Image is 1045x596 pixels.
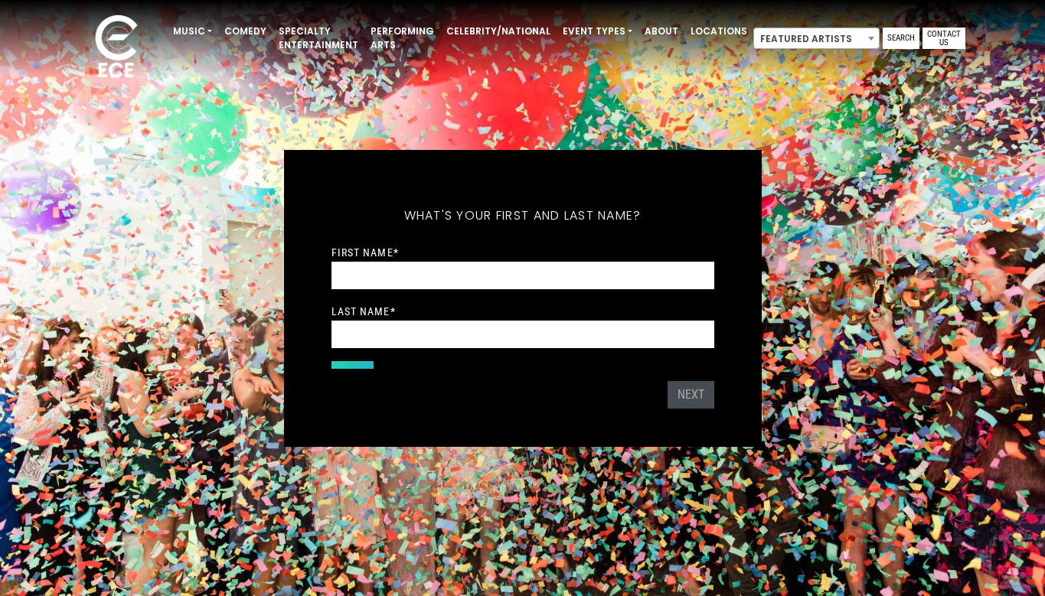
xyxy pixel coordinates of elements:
img: ece_new_logo_whitev2-1.png [78,11,155,85]
a: Event Types [557,18,638,44]
h5: What's your first and last name? [331,188,714,243]
label: Last Name [331,305,396,318]
span: Featured Artists [754,28,879,50]
a: About [638,18,684,44]
a: Contact Us [923,28,965,49]
a: Locations [684,18,753,44]
a: Comedy [218,18,273,44]
a: Music [167,18,218,44]
label: First Name [331,246,399,259]
a: Celebrity/National [440,18,557,44]
span: Featured Artists [753,28,880,49]
a: Specialty Entertainment [273,18,364,58]
a: Search [883,28,919,49]
a: Performing Arts [364,18,440,58]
